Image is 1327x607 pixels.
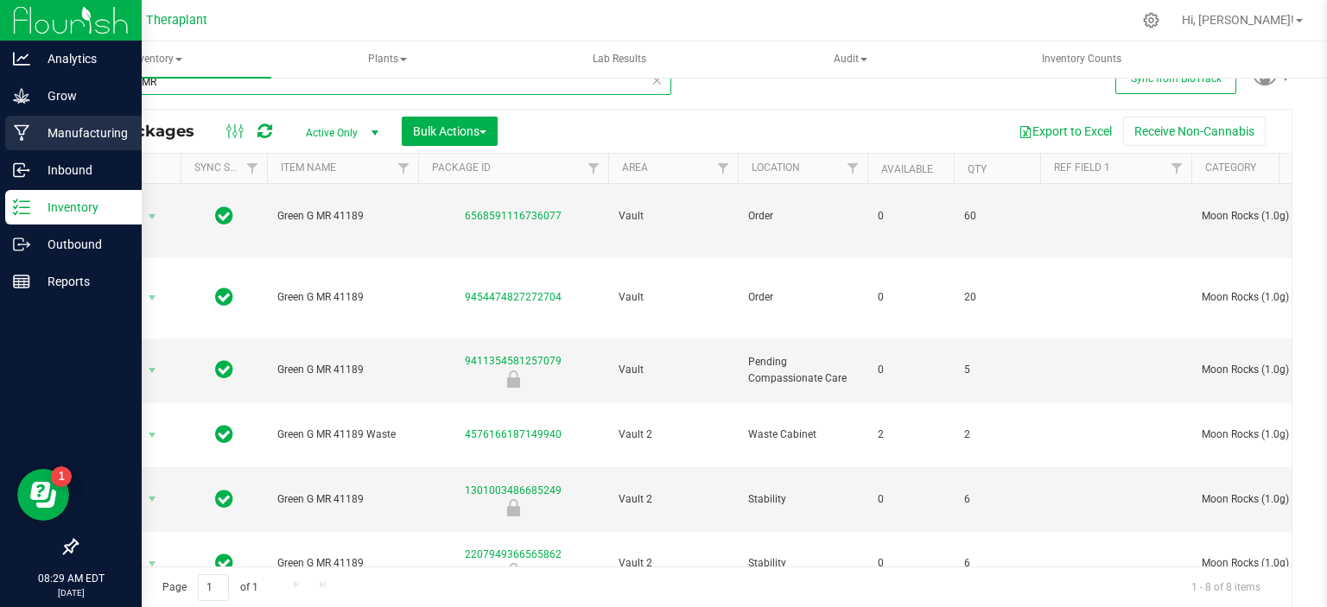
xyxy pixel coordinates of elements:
button: Bulk Actions [402,117,498,146]
span: Vault [619,362,727,378]
span: select [142,205,163,229]
inline-svg: Inventory [13,199,30,216]
span: Stability [748,555,857,572]
a: 4576166187149940 [465,428,562,440]
span: Green G MR 41189 [277,208,408,224]
a: Qty [968,163,987,175]
a: Filter [1163,154,1191,183]
span: 1 - 8 of 8 items [1178,574,1274,600]
p: [DATE] [8,586,134,599]
a: 6568591116736077 [465,210,562,222]
a: 2207949366565862 [465,548,562,560]
a: Category [1205,161,1256,174]
span: Order [748,289,857,306]
p: Analytics [30,48,134,69]
a: Filter [238,154,267,183]
span: select [142,358,163,383]
a: Filter [390,154,418,183]
span: 60 [964,208,1030,224]
span: Hi, [PERSON_NAME]! [1182,13,1294,27]
p: Inventory [30,197,134,218]
span: Green G MR 41189 [277,555,408,572]
a: Filter [839,154,867,183]
span: In Sync [215,551,233,575]
span: Stability [748,491,857,508]
span: Clear [651,69,663,92]
a: 1301003486685249 [465,484,562,496]
span: Green G MR 41189 [277,362,408,378]
a: Inventory [41,41,271,78]
a: Audit [735,41,965,78]
a: Available [881,163,933,175]
p: Inbound [30,160,134,180]
span: Inventory Counts [1019,52,1145,66]
button: Sync from BioTrack [1115,63,1236,94]
span: 2 [878,427,943,443]
span: Vault 2 [619,491,727,508]
a: Inventory Counts [967,41,1197,78]
span: Theraplant [146,13,207,28]
button: Receive Non-Cannabis [1123,117,1266,146]
span: In Sync [215,357,233,382]
div: Vault - Stability Retains [416,563,611,580]
span: 6 [964,555,1030,572]
a: Package ID [432,161,491,174]
span: Vault [619,208,727,224]
a: Filter [580,154,608,183]
span: Lab Results [569,52,670,66]
div: Manage settings [1140,12,1162,28]
span: All Packages [90,122,212,141]
span: 0 [878,491,943,508]
span: Pending Compassionate Care [748,354,857,387]
span: Green G MR 41189 [277,289,408,306]
inline-svg: Outbound [13,236,30,253]
inline-svg: Inbound [13,161,30,179]
a: Sync Status [194,161,261,174]
span: select [142,552,163,576]
iframe: Resource center unread badge [51,466,72,487]
span: Sync from BioTrack [1131,73,1222,85]
span: Vault [619,289,727,306]
span: Plants [274,42,502,77]
div: Vault - Stability Retains [416,499,611,516]
p: 08:29 AM EDT [8,571,134,586]
inline-svg: Reports [13,273,30,290]
p: Grow [30,85,134,106]
inline-svg: Manufacturing [13,124,30,142]
span: Order [748,208,857,224]
button: Export to Excel [1007,117,1123,146]
span: Green G MR 41189 Waste [277,427,408,443]
iframe: Resource center [17,469,69,521]
span: 0 [878,289,943,306]
a: 9411354581257079 [465,355,562,367]
span: 0 [878,362,943,378]
a: Location [752,161,800,174]
span: 0 [878,555,943,572]
a: Plants [273,41,503,78]
span: select [142,423,163,447]
span: Vault 2 [619,427,727,443]
a: Ref Field 1 [1054,161,1110,174]
span: 6 [964,491,1030,508]
span: select [142,487,163,511]
span: In Sync [215,422,233,446]
span: Bulk Actions [413,124,486,138]
span: 2 [964,427,1030,443]
a: Area [622,161,648,174]
input: 1 [198,574,229,601]
span: select [142,286,163,310]
span: In Sync [215,285,233,309]
span: Vault 2 [619,555,727,572]
span: In Sync [215,204,233,228]
span: In Sync [215,487,233,511]
div: Newly Received [416,370,611,388]
inline-svg: Analytics [13,50,30,67]
a: Filter [709,154,738,183]
a: Lab Results [505,41,734,78]
span: 20 [964,289,1030,306]
a: Item Name [281,161,336,174]
p: Reports [30,271,134,292]
input: Search Package ID, Item Name, SKU, Lot or Part Number... [76,69,671,95]
span: Green G MR 41189 [277,491,408,508]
